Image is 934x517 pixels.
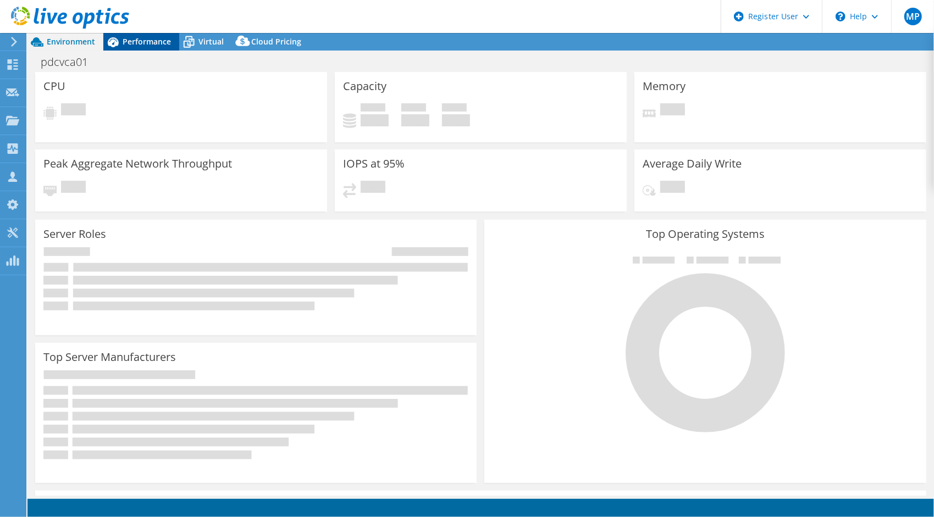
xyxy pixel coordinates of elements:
[36,56,105,68] h1: pdcvca01
[401,103,426,114] span: Free
[361,114,389,126] h4: 0 GiB
[343,80,386,92] h3: Capacity
[361,181,385,196] span: Pending
[43,80,65,92] h3: CPU
[43,158,232,170] h3: Peak Aggregate Network Throughput
[643,80,686,92] h3: Memory
[251,36,301,47] span: Cloud Pricing
[61,103,86,118] span: Pending
[442,114,470,126] h4: 0 GiB
[493,228,918,240] h3: Top Operating Systems
[361,103,385,114] span: Used
[61,181,86,196] span: Pending
[836,12,845,21] svg: \n
[643,158,742,170] h3: Average Daily Write
[442,103,467,114] span: Total
[47,36,95,47] span: Environment
[401,114,429,126] h4: 0 GiB
[123,36,171,47] span: Performance
[660,181,685,196] span: Pending
[43,228,106,240] h3: Server Roles
[660,103,685,118] span: Pending
[904,8,922,25] span: MP
[43,351,176,363] h3: Top Server Manufacturers
[198,36,224,47] span: Virtual
[343,158,405,170] h3: IOPS at 95%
